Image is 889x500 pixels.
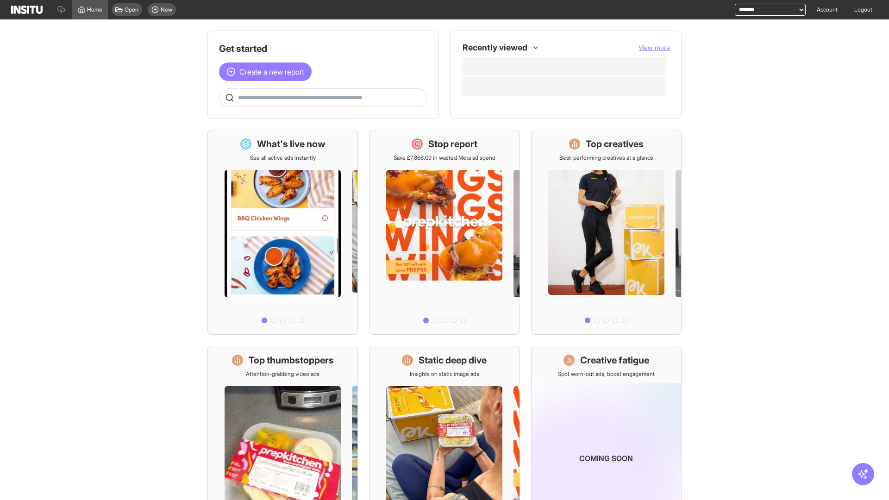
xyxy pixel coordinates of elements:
img: Logo [11,6,43,14]
span: View more [639,44,670,51]
button: View more [639,43,670,52]
h1: Top thumbstoppers [249,354,334,367]
p: Best-performing creatives at a glance [559,154,653,162]
a: Stop reportSave £7,866.09 in wasted Meta ad spend [369,130,520,335]
button: Create a new report [219,62,312,81]
span: Create a new report [239,66,304,77]
h1: What's live now [257,137,326,150]
a: What's live nowSee all active ads instantly [207,130,358,335]
h1: Stop report [428,137,477,150]
p: Attention-grabbing video ads [246,370,319,378]
span: New [161,6,172,13]
h1: Static deep dive [419,354,487,367]
p: Save £7,866.09 in wasted Meta ad spend [394,154,495,162]
h1: Top creatives [586,137,644,150]
a: Top creativesBest-performing creatives at a glance [531,130,682,335]
p: See all active ads instantly [250,154,316,162]
h1: Get started [219,42,427,55]
span: Home [87,6,102,13]
p: Insights on static image ads [410,370,479,378]
span: Open [125,6,138,13]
